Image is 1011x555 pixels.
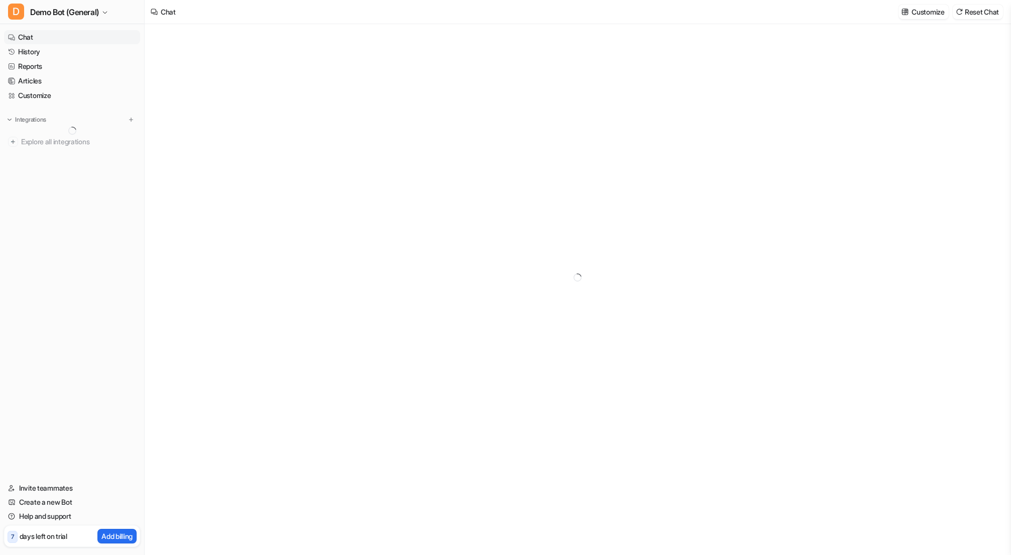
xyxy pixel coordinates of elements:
[21,134,136,150] span: Explore all integrations
[30,5,99,19] span: Demo Bot (General)
[4,59,140,73] a: Reports
[912,7,944,17] p: Customize
[953,5,1003,19] button: Reset Chat
[97,529,137,543] button: Add billing
[20,531,67,541] p: days left on trial
[11,532,14,541] p: 7
[101,531,133,541] p: Add billing
[15,116,46,124] p: Integrations
[4,45,140,59] a: History
[8,4,24,20] span: D
[8,137,18,147] img: explore all integrations
[4,88,140,103] a: Customize
[4,495,140,509] a: Create a new Bot
[128,116,135,123] img: menu_add.svg
[6,116,13,123] img: expand menu
[956,8,963,16] img: reset
[4,30,140,44] a: Chat
[4,135,140,149] a: Explore all integrations
[4,74,140,88] a: Articles
[4,509,140,523] a: Help and support
[902,8,909,16] img: customize
[4,115,49,125] button: Integrations
[4,481,140,495] a: Invite teammates
[898,5,948,19] button: Customize
[161,7,176,17] div: Chat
